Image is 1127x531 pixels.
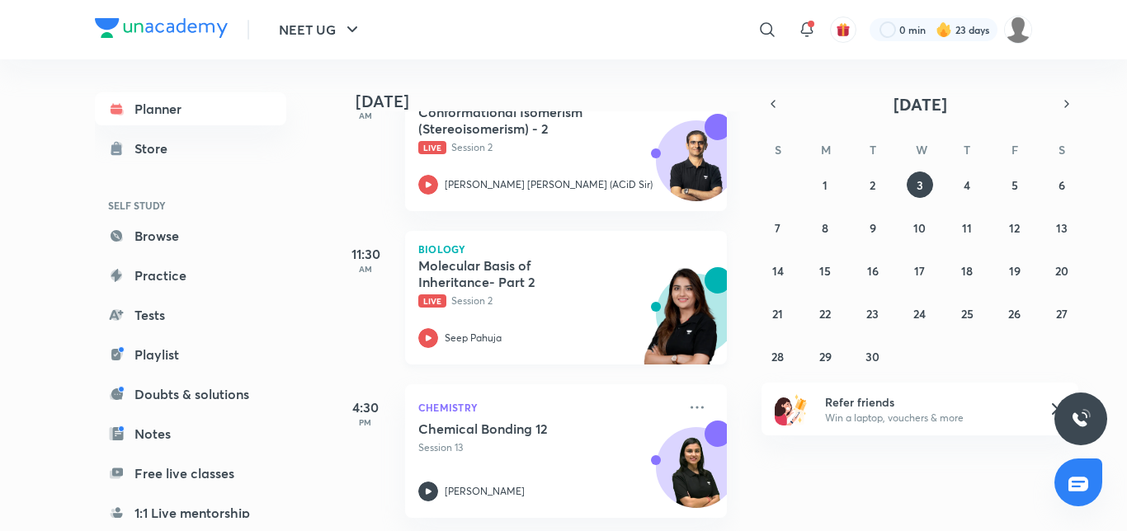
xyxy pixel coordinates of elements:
[836,22,851,37] img: avatar
[771,349,784,364] abbr: September 28, 2025
[445,484,525,499] p: [PERSON_NAME]
[954,257,980,284] button: September 18, 2025
[332,397,398,417] h5: 4:30
[907,172,933,198] button: September 3, 2025
[95,417,286,450] a: Notes
[907,300,933,327] button: September 24, 2025
[913,220,926,236] abbr: September 10, 2025
[825,393,1028,411] h6: Refer friends
[961,306,974,322] abbr: September 25, 2025
[1049,172,1075,198] button: September 6, 2025
[95,378,286,411] a: Doubts & solutions
[657,436,736,515] img: Avatar
[95,219,286,252] a: Browse
[269,13,372,46] button: NEET UG
[936,21,952,38] img: streak
[772,263,784,279] abbr: September 14, 2025
[812,214,838,241] button: September 8, 2025
[95,132,286,165] a: Store
[1011,142,1018,157] abbr: Friday
[1055,263,1068,279] abbr: September 20, 2025
[1002,300,1028,327] button: September 26, 2025
[825,411,1028,425] p: Win a laptop, vouchers & more
[418,440,677,455] p: Session 13
[332,244,398,264] h5: 11:30
[812,300,838,327] button: September 22, 2025
[445,331,502,345] p: Seep Pahuja
[1049,214,1075,241] button: September 13, 2025
[134,139,177,158] div: Store
[772,306,783,322] abbr: September 21, 2025
[860,257,886,284] button: September 16, 2025
[823,177,828,193] abbr: September 1, 2025
[1056,306,1068,322] abbr: September 27, 2025
[961,263,973,279] abbr: September 18, 2025
[765,343,791,369] button: September 28, 2025
[914,263,925,279] abbr: September 17, 2025
[964,177,970,193] abbr: September 4, 2025
[819,306,831,322] abbr: September 22, 2025
[860,214,886,241] button: September 9, 2025
[418,294,677,308] p: Session 2
[1011,177,1018,193] abbr: September 5, 2025
[332,110,398,120] p: AM
[765,214,791,241] button: September 7, 2025
[866,306,879,322] abbr: September 23, 2025
[418,294,446,308] span: Live
[95,496,286,529] a: 1:1 Live mentorship
[954,172,980,198] button: September 4, 2025
[1004,16,1032,44] img: Barsha Singh
[95,18,228,38] img: Company Logo
[95,298,286,331] a: Tests
[819,263,831,279] abbr: September 15, 2025
[907,257,933,284] button: September 17, 2025
[95,338,286,371] a: Playlist
[860,300,886,327] button: September 23, 2025
[865,349,879,364] abbr: September 30, 2025
[418,140,677,155] p: Session 2
[822,220,828,236] abbr: September 8, 2025
[1002,172,1028,198] button: September 5, 2025
[418,421,624,437] h5: Chemical Bonding 12
[332,264,398,274] p: AM
[916,142,927,157] abbr: Wednesday
[95,18,228,42] a: Company Logo
[95,92,286,125] a: Planner
[860,343,886,369] button: September 30, 2025
[1009,263,1021,279] abbr: September 19, 2025
[1049,300,1075,327] button: September 27, 2025
[418,397,677,417] p: Chemistry
[95,191,286,219] h6: SELF STUDY
[870,177,875,193] abbr: September 2, 2025
[1049,257,1075,284] button: September 20, 2025
[95,259,286,292] a: Practice
[894,93,947,115] span: [DATE]
[418,141,446,154] span: Live
[867,263,879,279] abbr: September 16, 2025
[812,343,838,369] button: September 29, 2025
[1071,409,1091,429] img: ttu
[1009,220,1020,236] abbr: September 12, 2025
[765,300,791,327] button: September 21, 2025
[418,104,624,137] h5: Conformational Isomerism (Stereoisomerism) - 2
[962,220,972,236] abbr: September 11, 2025
[830,16,856,43] button: avatar
[775,142,781,157] abbr: Sunday
[819,349,832,364] abbr: September 29, 2025
[765,257,791,284] button: September 14, 2025
[870,220,876,236] abbr: September 9, 2025
[775,392,808,425] img: referral
[657,129,736,209] img: Avatar
[95,457,286,490] a: Free live classes
[332,417,398,427] p: PM
[1008,306,1021,322] abbr: September 26, 2025
[418,244,714,254] p: Biology
[356,92,743,111] h4: [DATE]
[812,172,838,198] button: September 1, 2025
[1059,177,1065,193] abbr: September 6, 2025
[1002,214,1028,241] button: September 12, 2025
[445,177,653,192] p: [PERSON_NAME] [PERSON_NAME] (ACiD Sir)
[907,214,933,241] button: September 10, 2025
[812,257,838,284] button: September 15, 2025
[1002,257,1028,284] button: September 19, 2025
